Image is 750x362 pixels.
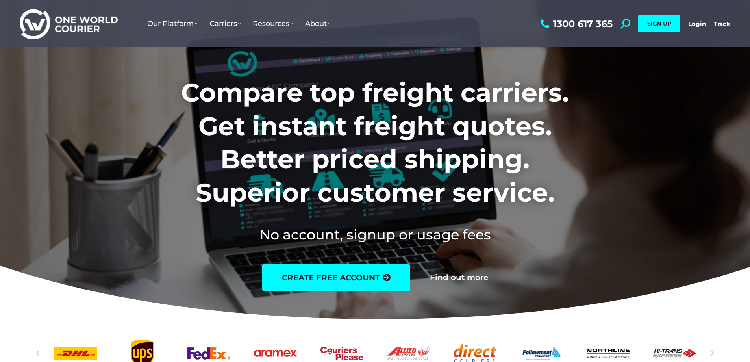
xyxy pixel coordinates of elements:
[247,11,299,36] a: Resources
[129,225,621,244] h2: No account, signup or usage fees
[305,19,331,28] span: About
[688,20,706,28] a: Login
[20,8,118,40] img: One World Courier
[147,19,198,28] span: Our Platform
[647,20,671,27] span: SIGN UP
[714,20,730,28] a: Track
[129,76,621,209] h1: Compare top freight carriers. Get instant freight quotes. Better priced shipping. Superior custom...
[204,11,247,36] a: Carriers
[141,11,204,36] a: Our Platform
[638,15,680,32] a: SIGN UP
[430,273,488,282] a: Find out more
[262,264,410,291] a: create free account
[253,19,293,28] span: Resources
[209,19,241,28] span: Carriers
[539,19,613,29] a: 1300 617 365
[299,11,337,36] a: About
